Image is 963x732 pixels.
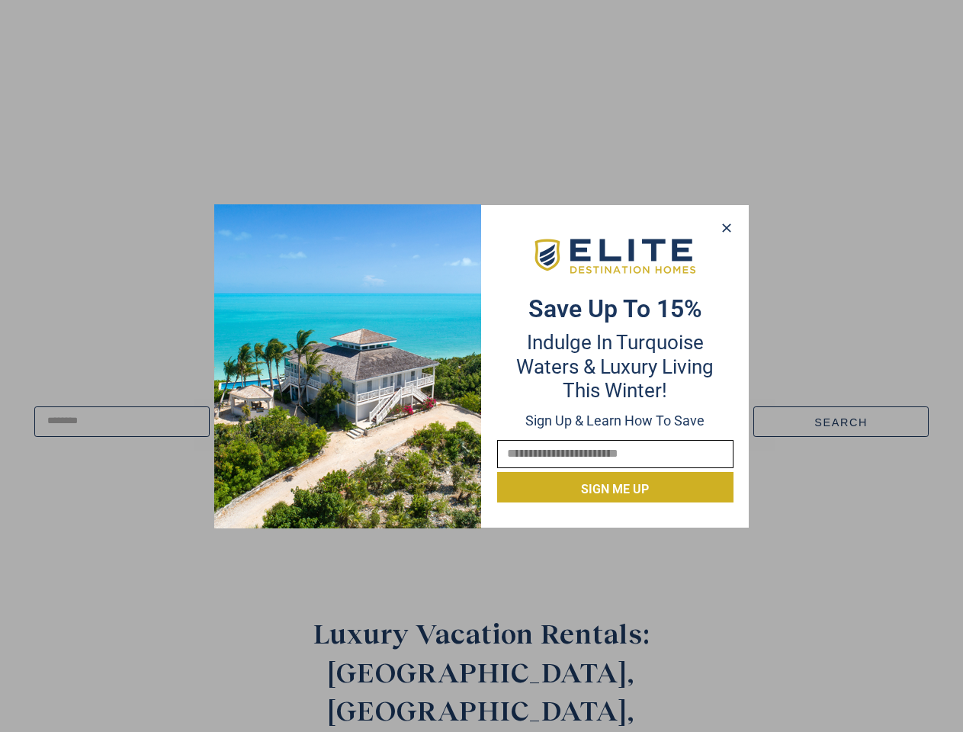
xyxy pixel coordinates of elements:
[715,217,737,239] button: Close
[497,472,733,502] button: Sign me up
[497,440,733,468] input: Email
[532,235,698,279] img: EDH-Logo-Horizontal-217-58px.png
[525,413,705,429] span: Sign up & learn how to save
[214,204,481,528] img: Desktop-Opt-in-2025-01-10T154335.578.png
[528,294,702,323] strong: Save up to 15%
[516,331,714,377] span: Indulge in Turquoise Waters & Luxury Living
[563,379,667,402] span: this winter!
